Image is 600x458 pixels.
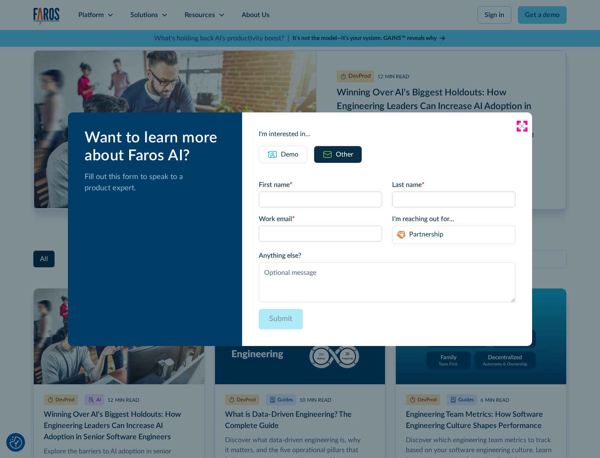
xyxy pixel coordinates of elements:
div: Demo [281,149,298,159]
label: I'm reaching out for... [392,214,515,224]
form: Email Form [259,180,515,329]
div: Other [336,149,353,159]
label: Work email [259,214,382,224]
div: Want to learn more about Faros AI? [85,129,229,165]
input: Submit [259,309,303,329]
label: First name [259,180,382,190]
label: Last name [392,180,515,190]
p: Fill out this form to speak to a product expert. [85,172,229,194]
label: Anything else? [259,251,515,261]
div: I'm interested in... [259,129,515,139]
